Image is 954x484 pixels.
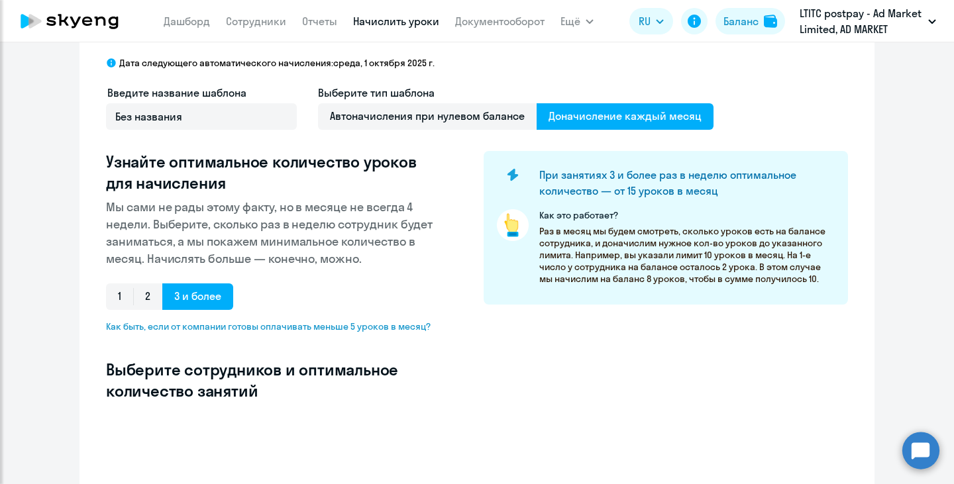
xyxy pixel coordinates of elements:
[226,15,286,28] a: Сотрудники
[800,5,923,37] p: LTITC postpay - Ad Market Limited, AD MARKET LIMITED
[497,209,529,241] img: pointer-circle
[539,167,825,199] h4: При занятиях 3 и более раз в неделю оптимальное количество — от 15 уроков в месяц
[164,15,210,28] a: Дашборд
[629,8,673,34] button: RU
[133,283,162,310] span: 2
[723,13,759,29] div: Баланс
[455,15,545,28] a: Документооборот
[560,13,580,29] span: Ещё
[793,5,943,37] button: LTITC postpay - Ad Market Limited, AD MARKET LIMITED
[539,225,835,285] p: Раз в месяц мы будем смотреть, сколько уроков есть на балансе сотрудника, и доначислим нужное кол...
[537,103,714,130] span: Доначисление каждый месяц
[162,283,233,310] span: 3 и более
[106,320,441,332] span: Как быть, если от компании готовы оплачивать меньше 5 уроков в месяц?
[715,8,785,34] button: Балансbalance
[302,15,337,28] a: Отчеты
[106,283,133,310] span: 1
[106,359,441,401] h3: Выберите сотрудников и оптимальное количество занятий
[106,151,441,193] h3: Узнайте оптимальное количество уроков для начисления
[539,209,835,221] p: Как это работает?
[318,85,714,101] h4: Выберите тип шаблона
[560,8,594,34] button: Ещё
[119,57,435,69] p: Дата следующего автоматического начисления: среда, 1 октября 2025 г.
[106,199,441,267] p: Мы сами не рады этому факту, но в месяце не всегда 4 недели. Выберите, сколько раз в неделю сотру...
[107,86,246,99] span: Введите название шаблона
[318,103,537,130] span: Автоначисления при нулевом балансе
[106,103,297,130] input: Без названия
[764,15,777,28] img: balance
[353,15,439,28] a: Начислить уроки
[639,13,651,29] span: RU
